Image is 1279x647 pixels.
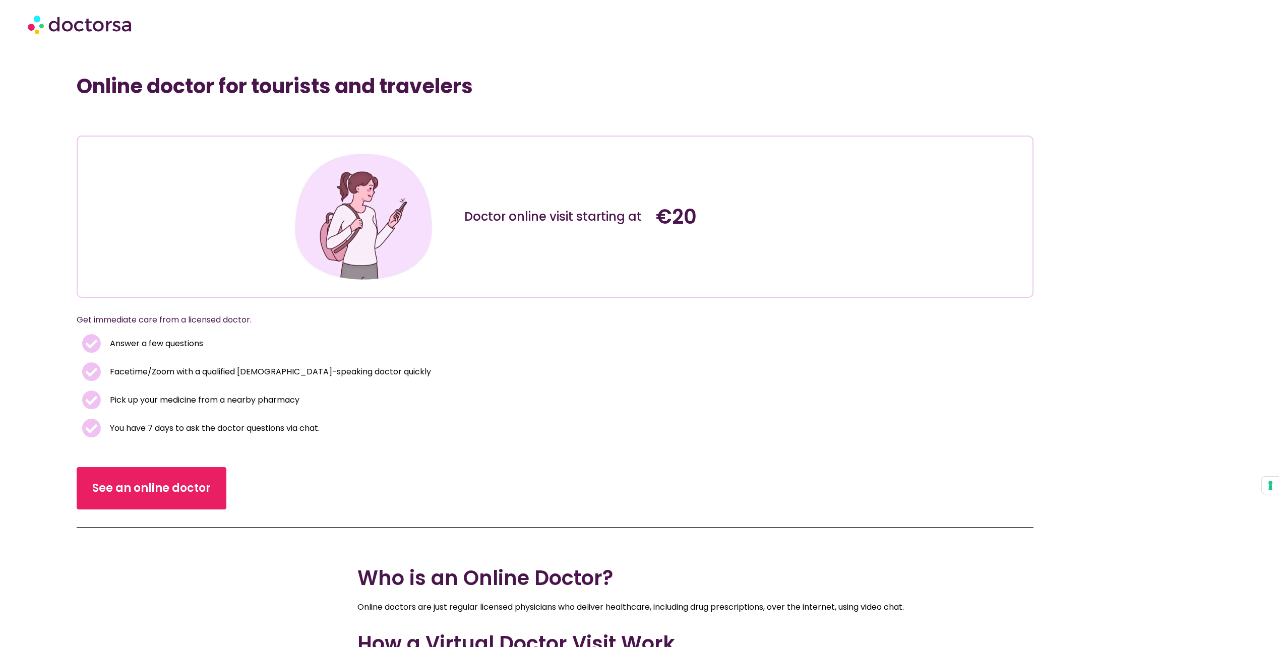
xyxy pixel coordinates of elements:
span: Pick up your medicine from a nearby pharmacy [107,393,299,407]
span: See an online doctor [92,480,211,496]
p: Online doctors are just regular licensed physicians who deliver healthcare, including drug prescr... [357,600,922,614]
h1: Online doctor for tourists and travelers [77,74,1033,98]
img: Illustration depicting a young woman in a casual outfit, engaged with her smartphone. She has a p... [291,144,436,289]
p: Get immediate care from a licensed doctor. [77,313,1009,327]
div: Doctor online visit starting at [464,209,646,225]
span: You have 7 days to ask the doctor questions via chat. [107,421,320,435]
button: Your consent preferences for tracking technologies [1262,477,1279,494]
span: Answer a few questions [107,337,203,351]
h2: Who is an Online Doctor? [357,566,922,590]
h4: €20 [656,205,837,229]
a: See an online doctor [77,467,226,509]
iframe: Customer reviews powered by Trustpilot [273,113,424,125]
span: Facetime/Zoom with a qualified [DEMOGRAPHIC_DATA]-speaking doctor quickly [107,365,431,379]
